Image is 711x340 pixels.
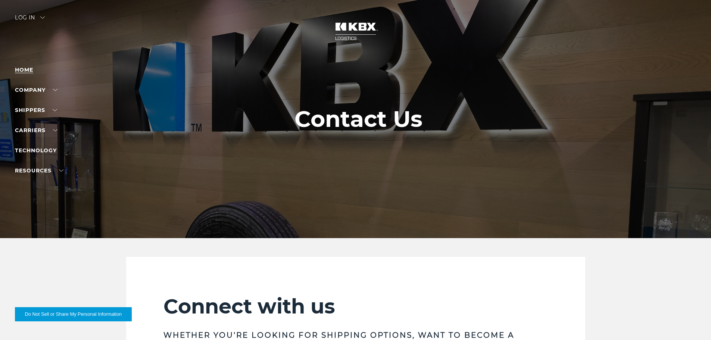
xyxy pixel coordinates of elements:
[40,16,45,19] img: arrow
[15,107,57,113] a: SHIPPERS
[163,294,548,319] h2: Connect with us
[328,15,384,48] img: kbx logo
[15,127,57,134] a: Carriers
[15,147,57,154] a: Technology
[15,15,45,26] div: Log in
[15,307,132,321] button: Do Not Sell or Share My Personal Information
[15,167,63,174] a: RESOURCES
[294,106,422,132] h1: Contact Us
[15,87,57,93] a: Company
[15,66,33,73] a: Home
